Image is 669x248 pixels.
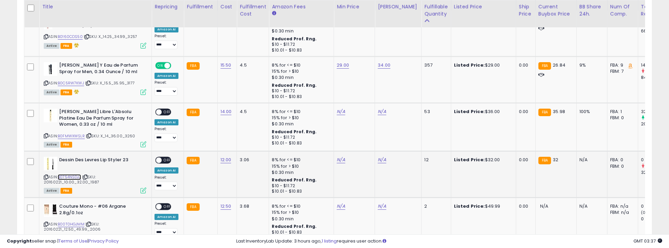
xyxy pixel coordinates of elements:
div: FBM: 7 [610,68,633,74]
a: N/A [337,108,345,115]
div: FBM: 0 [610,115,633,121]
strong: Copyright [7,238,32,244]
div: 15% for > $10 [272,68,329,74]
div: 0.00 [519,203,530,209]
span: OFF [162,157,173,163]
a: N/A [378,156,386,163]
div: ASIN: [44,109,146,147]
span: | SKU: 20160221_12.50_49.99_2006 [44,221,101,232]
a: 12.00 [220,156,231,163]
span: FBA [61,142,72,148]
div: Cost [220,3,234,11]
small: FBA [187,203,199,211]
div: ASIN: [44,16,146,48]
div: 32 [641,169,669,176]
img: 218LXyhDp2L._SL40_.jpg [44,62,57,76]
span: 35.98 [553,108,565,115]
div: 15% for > $10 [272,163,329,169]
div: 0.00 [519,62,530,68]
div: Amazon Fees [272,3,331,11]
a: B00T0HGJMM [58,221,84,227]
span: OFF [162,109,173,115]
div: 0 [641,157,669,163]
div: 4.5 [240,62,264,68]
div: $10 - $11.72 [272,135,329,140]
div: $10.01 - $10.83 [272,94,329,100]
div: 12 [424,157,445,163]
div: Preset: [155,34,178,49]
b: Couture Mono - #06 Argane 2.8g/0.1oz [59,203,142,218]
div: Fulfillable Quantity [424,3,448,18]
a: N/A [378,108,386,115]
div: FBA: 1 [610,109,633,115]
a: B0160CDS50 [58,34,83,40]
div: Preset: [155,80,178,96]
div: 847.88 [641,74,669,81]
span: OFF [162,204,173,210]
div: FBA: 9 [610,62,633,68]
a: B0FMWXWSLR [58,133,85,139]
div: $29.00 [454,62,511,68]
span: FBA [61,188,72,194]
small: FBA [187,62,199,70]
div: Ship Price [519,3,533,18]
b: Reduced Prof. Rng. [272,177,317,183]
div: $10 - $11.72 [272,183,329,189]
div: Amazon AI [155,26,178,32]
div: FBM: n/a [610,209,633,216]
div: $49.99 [454,203,511,209]
div: $0.30 min [272,169,329,176]
a: 12.50 [220,203,231,210]
div: Num of Comp. [610,3,635,18]
div: 2 [424,203,445,209]
span: | SKU: X_14_36.00_3260 [86,133,135,139]
div: seller snap | | [7,238,119,245]
a: Privacy Policy [89,238,119,244]
div: $10.01 - $10.83 [272,140,329,146]
div: 0.00 [519,157,530,163]
div: 664.81 [641,28,669,34]
div: ASIN: [44,203,146,240]
div: Title [42,3,149,11]
div: 2052 [641,121,669,127]
div: Listed Price [454,3,513,11]
span: 26.84 [553,62,565,68]
div: 8% for <= $10 [272,62,329,68]
small: FBA [187,157,199,164]
div: 8% for <= $10 [272,109,329,115]
div: 3.06 [240,157,264,163]
div: ASIN: [44,62,146,94]
div: 15% for > $10 [272,209,329,216]
span: | SKU: X_15.5_35.95_3177 [85,80,135,86]
div: $10.01 - $10.83 [272,47,329,53]
div: 53 [424,109,445,115]
a: N/A [337,156,345,163]
b: Listed Price: [454,203,485,209]
span: N/A [540,203,548,209]
span: ON [156,63,164,69]
i: hazardous material [72,89,79,94]
div: Preset: [155,175,178,191]
div: Min Price [337,3,372,11]
small: (0%) [641,210,651,215]
div: Amazon AI [155,119,178,125]
span: 32 [553,156,558,163]
small: Amazon Fees. [272,11,276,17]
span: All listings currently available for purchase on Amazon [44,188,59,194]
b: Reduced Prof. Rng. [272,82,317,88]
a: 15.50 [220,62,231,69]
div: $0.30 min [272,74,329,81]
div: 8% for <= $10 [272,203,329,209]
div: $36.00 [454,109,511,115]
b: [PERSON_NAME] Y Eau de Parfum Spray for Men, 0.34 Ounce / 10 ml [59,62,142,77]
div: 357 [424,62,445,68]
div: $10 - $11.72 [272,42,329,47]
div: Current Buybox Price [538,3,574,18]
div: Preset: [155,127,178,142]
div: BB Share 24h. [579,3,604,18]
div: 8% for <= $10 [272,157,329,163]
div: Repricing [155,3,181,11]
div: ASIN: [44,157,146,193]
div: 4.5 [240,109,264,115]
div: FBA: 0 [610,157,633,163]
